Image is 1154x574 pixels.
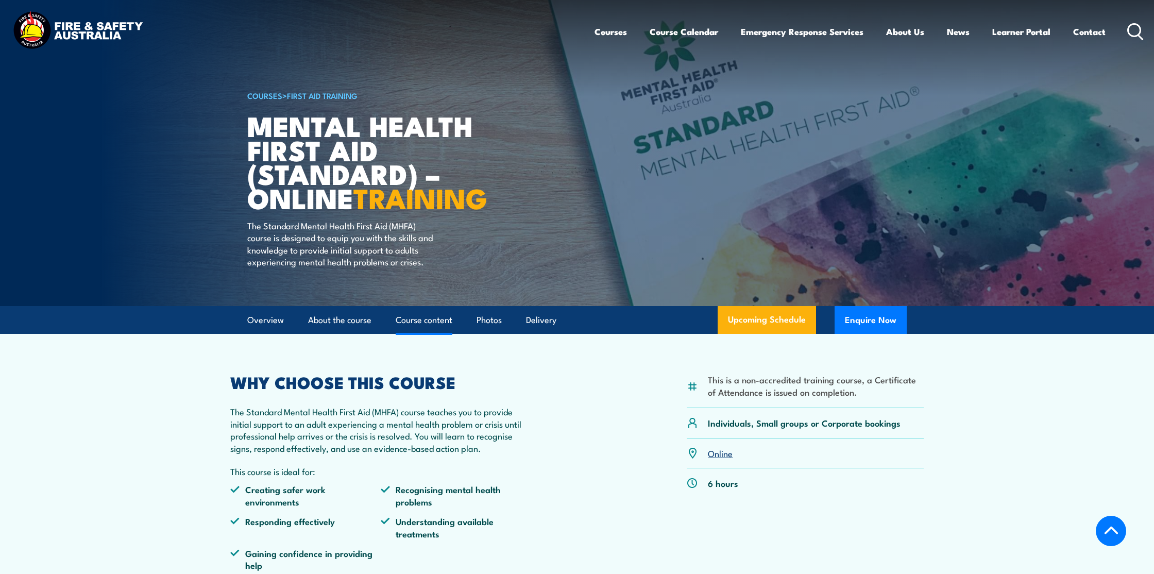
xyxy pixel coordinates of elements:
h1: Mental Health First Aid (Standard) – Online [247,113,502,210]
h2: WHY CHOOSE THIS COURSE [230,375,531,389]
p: Individuals, Small groups or Corporate bookings [708,417,901,429]
a: About the course [308,307,371,334]
p: The Standard Mental Health First Aid (MHFA) course teaches you to provide initial support to an a... [230,406,531,454]
li: Recognising mental health problems [381,483,531,508]
strong: TRAINING [353,176,487,218]
a: Overview [247,307,284,334]
button: Enquire Now [835,306,907,334]
p: This course is ideal for: [230,465,531,477]
li: This is a non-accredited training course, a Certificate of Attendance is issued on completion. [708,374,924,398]
a: News [947,18,970,45]
li: Understanding available treatments [381,515,531,539]
a: Upcoming Schedule [718,306,816,334]
a: Course Calendar [650,18,718,45]
a: Contact [1073,18,1106,45]
a: Course content [396,307,452,334]
a: Learner Portal [992,18,1050,45]
p: 6 hours [708,477,738,489]
li: Gaining confidence in providing help [230,547,381,571]
a: First Aid Training [287,90,358,101]
p: The Standard Mental Health First Aid (MHFA) course is designed to equip you with the skills and k... [247,220,435,268]
a: Delivery [526,307,556,334]
h6: > [247,89,502,102]
li: Creating safer work environments [230,483,381,508]
a: Photos [477,307,502,334]
a: About Us [886,18,924,45]
a: COURSES [247,90,282,101]
a: Online [708,447,733,459]
a: Courses [595,18,627,45]
a: Emergency Response Services [741,18,863,45]
li: Responding effectively [230,515,381,539]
